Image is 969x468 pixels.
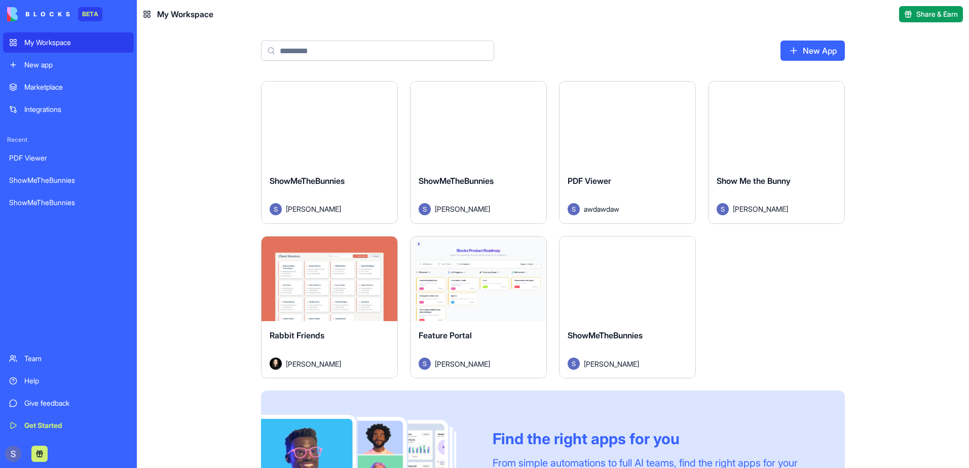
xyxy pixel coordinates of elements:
[3,148,134,168] a: PDF Viewer
[3,348,134,369] a: Team
[733,204,788,214] span: [PERSON_NAME]
[24,60,128,70] div: New app
[419,176,494,186] span: ShowMeTheBunnies
[3,170,134,190] a: ShowMeTheBunnies
[3,99,134,120] a: Integrations
[270,176,345,186] span: ShowMeTheBunnies
[24,104,128,114] div: Integrations
[24,37,128,48] div: My Workspace
[717,176,791,186] span: Show Me the Bunny
[24,420,128,431] div: Get Started
[419,358,431,370] img: Avatar
[717,203,729,215] img: Avatar
[419,330,472,340] span: Feature Portal
[270,358,282,370] img: Avatar
[410,81,547,224] a: ShowMeTheBunniesAvatar[PERSON_NAME]
[3,32,134,53] a: My Workspace
[157,8,213,20] span: My Workspace
[5,446,21,462] img: ACg8ocJg4p_dPqjhSL03u1SIVTGQdpy5AIiJU7nt3TQW-L-gyDNKzg=s96-c
[3,415,134,436] a: Get Started
[410,236,547,379] a: Feature PortalAvatar[PERSON_NAME]
[7,7,102,21] a: BETA
[286,359,341,369] span: [PERSON_NAME]
[568,176,611,186] span: PDF Viewer
[78,7,102,21] div: BETA
[24,398,128,408] div: Give feedback
[7,7,70,21] img: logo
[3,55,134,75] a: New app
[559,236,696,379] a: ShowMeTheBunniesAvatar[PERSON_NAME]
[568,203,580,215] img: Avatar
[3,192,134,213] a: ShowMeTheBunnies
[568,330,643,340] span: ShowMeTheBunnies
[3,77,134,97] a: Marketplace
[559,81,696,224] a: PDF ViewerAvatarawdawdaw
[3,393,134,413] a: Give feedback
[270,330,324,340] span: Rabbit Friends
[9,153,128,163] div: PDF Viewer
[286,204,341,214] span: [PERSON_NAME]
[261,81,398,224] a: ShowMeTheBunniesAvatar[PERSON_NAME]
[24,376,128,386] div: Help
[568,358,580,370] img: Avatar
[261,236,398,379] a: Rabbit FriendsAvatar[PERSON_NAME]
[435,359,490,369] span: [PERSON_NAME]
[24,82,128,92] div: Marketplace
[419,203,431,215] img: Avatar
[584,359,639,369] span: [PERSON_NAME]
[3,136,134,144] span: Recent
[9,175,128,185] div: ShowMeTheBunnies
[435,204,490,214] span: [PERSON_NAME]
[9,198,128,208] div: ShowMeTheBunnies
[708,81,845,224] a: Show Me the BunnyAvatar[PERSON_NAME]
[780,41,845,61] a: New App
[899,6,963,22] button: Share & Earn
[584,204,619,214] span: awdawdaw
[24,354,128,364] div: Team
[270,203,282,215] img: Avatar
[916,9,958,19] span: Share & Earn
[493,430,821,448] div: Find the right apps for you
[3,371,134,391] a: Help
